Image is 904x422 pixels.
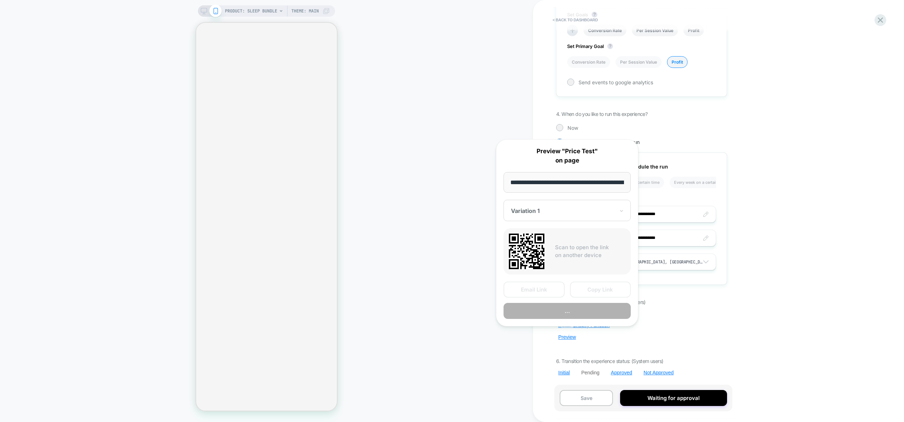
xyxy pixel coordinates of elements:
button: Waiting for approval [620,390,727,406]
button: Not Approved [641,369,676,376]
span: Send events to google analytics [579,79,653,85]
li: Conversion Rate [583,25,626,36]
li: Profit [683,25,704,36]
button: Copy Link [570,282,631,298]
span: Set Goals [567,12,601,17]
button: ... [504,303,631,319]
button: Email Link [504,282,565,298]
button: Approved [609,369,634,376]
button: Preview [556,334,578,340]
span: Theme: MAIN [291,5,319,17]
div: Initial [558,370,570,375]
li: Profit [667,56,688,68]
div: Not Approved [644,370,674,375]
p: Preview "Price Test" on page [504,147,631,165]
span: 4. When do you like to run this experience? [556,111,647,117]
div: Approved [611,370,632,375]
div: GMT ([GEOGRAPHIC_DATA], [GEOGRAPHIC_DATA], [GEOGRAPHIC_DATA]) [614,259,704,265]
span: Set Primary Goal [567,43,617,49]
img: down [703,260,709,263]
li: Per Session Value [615,56,662,68]
li: Every week on a certain day [669,177,731,188]
button: Save [560,390,613,406]
p: Scan to open the link on another device [555,244,625,260]
button: ? [607,43,613,49]
span: 5. Configure the technicals (System users) [556,299,646,305]
button: < back to dashboard [549,14,601,26]
button: Initial [556,369,572,376]
span: Now [567,125,578,131]
button: ? [592,12,597,17]
li: Per Session Value [632,25,678,36]
span: PRODUCT: Sleep Bundle [225,5,277,17]
span: 6. Transition the experience status: (System users) [556,358,663,364]
li: Conversion Rate [567,56,610,68]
